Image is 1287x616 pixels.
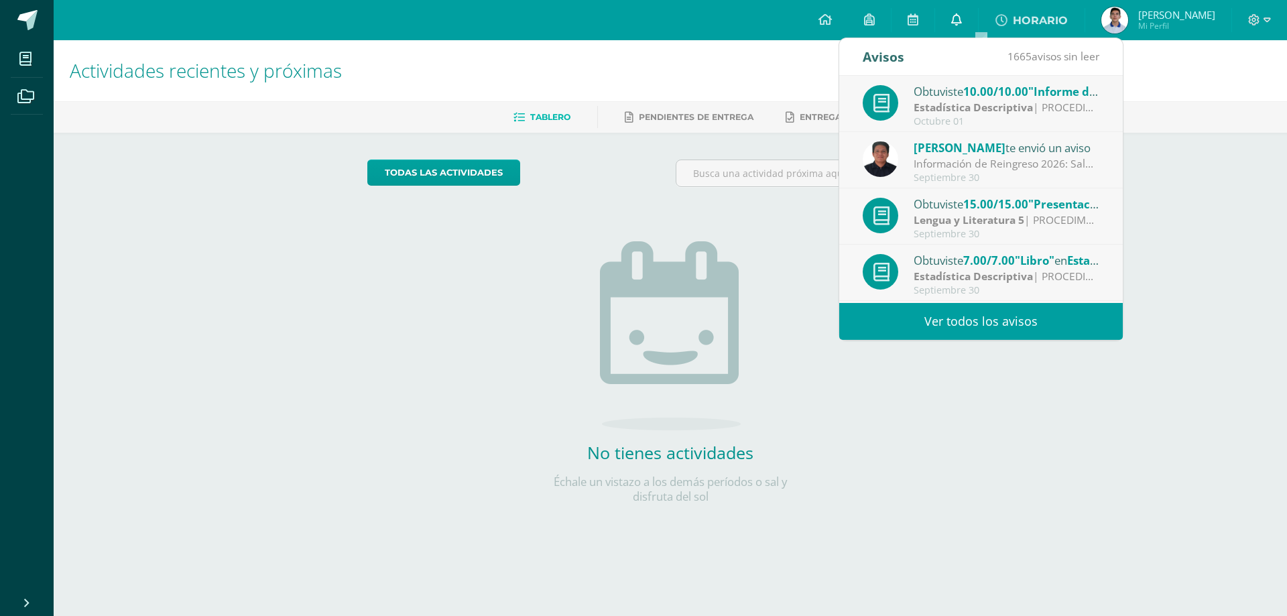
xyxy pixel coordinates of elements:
strong: Estadística Descriptiva [914,269,1033,284]
span: 15.00/15.00 [963,196,1028,212]
span: Actividades recientes y próximas [70,58,342,83]
span: 10.00/10.00 [963,84,1028,99]
span: "Libro" [1015,253,1054,268]
div: Octubre 01 [914,116,1100,127]
div: Septiembre 30 [914,229,1100,240]
span: [PERSON_NAME] [1138,8,1215,21]
strong: Estadística Descriptiva [914,100,1033,115]
span: Entregadas [800,112,859,122]
span: Tablero [530,112,570,122]
div: | PROCEDIMENTAL [914,100,1100,115]
a: Ver todos los avisos [839,303,1123,340]
div: Obtuviste en [914,82,1100,100]
strong: Lengua y Literatura 5 [914,212,1024,227]
span: "Informe de investigación (jornada médica)" [1028,84,1276,99]
div: te envió un aviso [914,139,1100,156]
span: "Presentación de libro" [1028,196,1158,212]
span: [PERSON_NAME] [914,140,1005,156]
span: Pendientes de entrega [639,112,753,122]
span: HORARIO [1013,14,1068,27]
img: no_activities.png [600,241,741,430]
span: Estadística Descriptiva [1067,253,1193,268]
span: 7.00/7.00 [963,253,1015,268]
div: Obtuviste en [914,195,1100,212]
p: Échale un vistazo a los demás períodos o sal y disfruta del sol [536,475,804,504]
span: 1665 [1007,49,1032,64]
div: Septiembre 30 [914,285,1100,296]
a: Tablero [513,107,570,128]
img: eff8bfa388aef6dbf44d967f8e9a2edc.png [863,141,898,177]
div: Obtuviste en [914,251,1100,269]
div: Septiembre 30 [914,172,1100,184]
div: Información de Reingreso 2026: Saludos Cordiales, Por este medio se notificación de la informació... [914,156,1100,172]
a: Entregadas [786,107,859,128]
a: Pendientes de entrega [625,107,753,128]
div: Avisos [863,38,904,75]
span: avisos sin leer [1007,49,1099,64]
h2: No tienes actividades [536,441,804,464]
div: | PROCEDIMENTAL [914,269,1100,284]
span: Mi Perfil [1138,20,1215,32]
img: 509276238ce5a659ee8758cc0c2c63e6.png [1101,7,1128,34]
a: todas las Actividades [367,160,520,186]
div: | PROCEDIMENTAL [914,212,1100,228]
input: Busca una actividad próxima aquí... [676,160,973,186]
